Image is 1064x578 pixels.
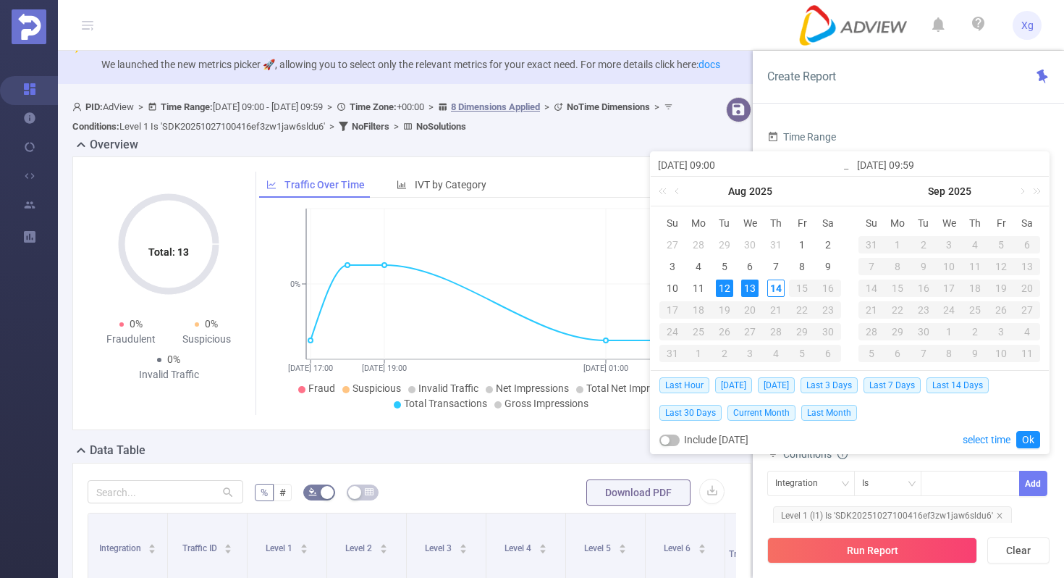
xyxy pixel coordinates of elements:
[937,236,963,254] div: 3
[540,101,554,112] span: >
[911,212,937,234] th: Tue
[884,234,911,256] td: September 1, 2025
[815,299,841,321] td: August 23, 2025
[496,382,569,394] span: Net Impressions
[1021,11,1034,40] span: Xg
[148,246,189,258] tspan: Total: 13
[857,156,1042,174] input: End date
[741,258,759,275] div: 6
[937,301,963,319] div: 24
[988,217,1014,230] span: Fr
[712,343,738,364] td: September 2, 2025
[937,217,963,230] span: We
[815,217,841,230] span: Sa
[858,256,884,277] td: September 7, 2025
[712,299,738,321] td: August 19, 2025
[988,299,1014,321] td: September 26, 2025
[586,479,691,506] button: Download PDF
[763,345,789,362] div: 4
[659,217,685,230] span: Su
[763,343,789,364] td: September 4, 2025
[911,301,937,319] div: 23
[767,70,836,83] span: Create Report
[404,398,487,409] span: Total Transactions
[884,217,911,230] span: Mo
[884,256,911,277] td: September 8, 2025
[664,280,681,297] div: 10
[911,323,937,340] div: 30
[911,299,937,321] td: September 23, 2025
[12,9,46,44] img: Protected Media
[911,277,937,299] td: September 16, 2025
[284,179,365,190] span: Traffic Over Time
[911,343,937,364] td: October 7, 2025
[656,177,675,206] a: Last year (Control + left)
[698,542,706,546] i: icon: caret-up
[698,59,720,70] a: docs
[685,321,712,343] td: August 25, 2025
[789,343,815,364] td: September 5, 2025
[659,343,685,364] td: August 31, 2025
[819,258,837,275] div: 9
[884,299,911,321] td: September 22, 2025
[266,180,276,190] i: icon: line-chart
[884,277,911,299] td: September 15, 2025
[308,487,317,496] i: icon: bg-colors
[858,299,884,321] td: September 21, 2025
[169,332,244,347] div: Suspicious
[738,217,764,230] span: We
[962,345,988,362] div: 9
[685,277,712,299] td: August 11, 2025
[858,301,884,319] div: 21
[685,256,712,277] td: August 4, 2025
[789,277,815,299] td: August 15, 2025
[90,442,145,459] h2: Data Table
[789,321,815,343] td: August 29, 2025
[962,323,988,340] div: 2
[911,345,937,362] div: 7
[85,101,103,112] b: PID:
[815,345,841,362] div: 6
[767,236,785,254] div: 31
[783,448,848,460] span: Conditions
[685,217,712,230] span: Mo
[685,212,712,234] th: Mon
[947,177,973,206] a: 2025
[738,343,764,364] td: September 3, 2025
[712,323,738,340] div: 26
[131,367,206,382] div: Invalid Traffic
[962,258,988,275] div: 11
[937,323,963,340] div: 1
[987,537,1050,564] button: Clear
[789,217,815,230] span: Fr
[451,101,540,112] u: 8 Dimensions Applied
[738,212,764,234] th: Wed
[290,280,300,289] tspan: 0%
[773,506,1012,525] span: Level 1 (l1) Is 'SDK20251027100416ef3zw1jaw6sldu6'
[1014,323,1040,340] div: 4
[712,234,738,256] td: July 29, 2025
[659,323,685,340] div: 24
[793,236,811,254] div: 1
[815,323,841,340] div: 30
[1014,299,1040,321] td: September 27, 2025
[864,377,921,393] span: Last 7 Days
[962,236,988,254] div: 4
[712,212,738,234] th: Tue
[715,377,752,393] span: [DATE]
[793,258,811,275] div: 8
[672,177,685,206] a: Previous month (PageUp)
[72,102,85,112] i: icon: user
[763,321,789,343] td: August 28, 2025
[963,426,1010,453] a: select time
[741,236,759,254] div: 30
[716,258,733,275] div: 5
[130,318,143,330] span: 0%
[659,234,685,256] td: July 27, 2025
[586,382,684,394] span: Total Net Impressions
[767,537,977,564] button: Run Report
[539,542,546,546] i: icon: caret-up
[937,345,963,362] div: 8
[167,353,180,365] span: 0%
[288,364,333,373] tspan: [DATE] 17:00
